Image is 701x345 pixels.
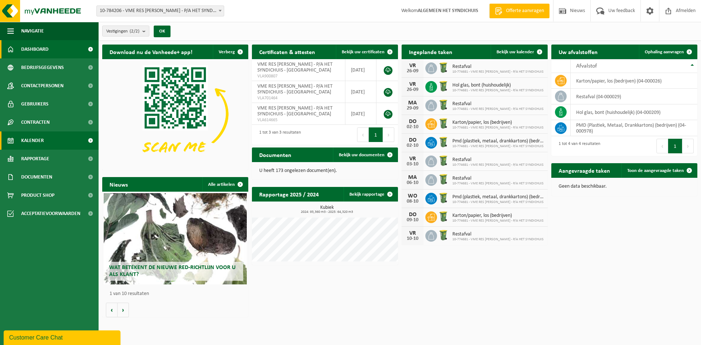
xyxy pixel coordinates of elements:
span: 10-784206 - VME RES OSBORNE - P/A HET SYNDICHUIS - OOSTENDE [97,6,224,16]
div: 1 tot 3 van 3 resultaten [256,127,301,143]
td: [DATE] [345,59,376,81]
button: Next [682,139,694,153]
p: Geen data beschikbaar. [559,184,690,189]
span: VLA701464 [257,95,340,101]
span: 2024: 93,360 m3 - 2025: 64,320 m3 [256,210,398,214]
span: 10-774681 - VME RES [PERSON_NAME] - P/A HET SYNDICHUIS [452,126,544,130]
img: WB-0240-HPE-GN-51 [437,61,449,74]
strong: ALGEMEEN HET SYNDICHUIS [418,8,478,14]
div: DO [405,119,420,124]
button: OK [154,26,171,37]
div: 29-09 [405,106,420,111]
td: [DATE] [345,103,376,125]
span: Verberg [219,50,235,54]
td: restafval (04-000029) [571,89,697,104]
span: Bekijk uw certificaten [342,50,384,54]
td: [DATE] [345,81,376,103]
span: Bekijk uw kalender [497,50,534,54]
span: Hol glas, bont (huishoudelijk) [452,83,544,88]
button: 1 [369,127,383,142]
span: Bekijk uw documenten [339,153,384,157]
h2: Aangevraagde taken [551,163,617,177]
span: VME RES [PERSON_NAME] - P/A HET SYNDICHUIS - [GEOGRAPHIC_DATA] [257,84,333,95]
span: Restafval [452,231,544,237]
span: Offerte aanvragen [504,7,546,15]
div: 10-10 [405,236,420,241]
span: Restafval [452,101,544,107]
h2: Uw afvalstoffen [551,45,605,59]
img: WB-0240-HPE-GN-51 [437,229,449,241]
span: VLA614665 [257,117,340,123]
span: Dashboard [21,40,49,58]
img: WB-0240-HPE-GN-50 [437,80,449,92]
a: Alle artikelen [202,177,248,192]
iframe: chat widget [4,329,122,345]
span: VLA900807 [257,73,340,79]
div: 02-10 [405,143,420,148]
span: 10-774681 - VME RES [PERSON_NAME] - P/A HET SYNDICHUIS [452,163,544,167]
div: 02-10 [405,124,420,130]
span: Kalender [21,131,44,150]
td: PMD (Plastiek, Metaal, Drankkartons) (bedrijven) (04-000978) [571,120,697,136]
span: 10-774681 - VME RES [PERSON_NAME] - P/A HET SYNDICHUIS [452,70,544,74]
h3: Kubiek [256,205,398,214]
span: Bedrijfsgegevens [21,58,64,77]
a: Toon de aangevraagde taken [621,163,697,178]
img: WB-0240-HPE-GN-51 [437,173,449,185]
span: VME RES [PERSON_NAME] - P/A HET SYNDICHUIS - [GEOGRAPHIC_DATA] [257,62,333,73]
a: Bekijk uw certificaten [336,45,397,59]
p: 1 van 10 resultaten [110,291,245,296]
span: Rapportage [21,150,49,168]
button: Vorige [106,303,118,317]
h2: Certificaten & attesten [252,45,322,59]
div: DO [405,212,420,218]
div: 08-10 [405,199,420,204]
h2: Rapportage 2025 / 2024 [252,187,326,201]
span: Restafval [452,176,544,181]
h2: Ingeplande taken [402,45,460,59]
a: Ophaling aanvragen [639,45,697,59]
span: Afvalstof [576,63,597,69]
div: VR [405,81,420,87]
button: Verberg [213,45,248,59]
h2: Download nu de Vanheede+ app! [102,45,200,59]
span: Restafval [452,157,544,163]
button: Vestigingen(2/2) [102,26,149,37]
div: WO [405,193,420,199]
span: Product Shop [21,186,54,204]
span: Pmd (plastiek, metaal, drankkartons) (bedrijven) [452,194,544,200]
div: 06-10 [405,180,420,185]
span: 10-774681 - VME RES [PERSON_NAME] - P/A HET SYNDICHUIS [452,181,544,186]
div: 1 tot 4 van 4 resultaten [555,138,600,154]
div: 26-09 [405,87,420,92]
count: (2/2) [130,29,139,34]
span: Wat betekent de nieuwe RED-richtlijn voor u als klant? [109,265,235,277]
img: Download de VHEPlus App [102,59,248,169]
span: Acceptatievoorwaarden [21,204,80,223]
span: Pmd (plastiek, metaal, drankkartons) (bedrijven) [452,138,544,144]
span: 10-774681 - VME RES [PERSON_NAME] - P/A HET SYNDICHUIS [452,88,544,93]
div: 09-10 [405,218,420,223]
img: WB-0240-HPE-GN-51 [437,192,449,204]
span: Contactpersonen [21,77,64,95]
img: WB-0240-HPE-GN-51 [437,210,449,223]
span: 10-774681 - VME RES [PERSON_NAME] - P/A HET SYNDICHUIS [452,200,544,204]
span: 10-784206 - VME RES OSBORNE - P/A HET SYNDICHUIS - OOSTENDE [96,5,224,16]
span: Karton/papier, los (bedrijven) [452,120,544,126]
img: WB-0240-HPE-GN-51 [437,154,449,167]
span: Restafval [452,64,544,70]
a: Bekijk rapportage [344,187,397,202]
span: Contracten [21,113,50,131]
div: MA [405,175,420,180]
img: WB-0240-HPE-GN-51 [437,136,449,148]
span: Vestigingen [106,26,139,37]
span: 10-774681 - VME RES [PERSON_NAME] - P/A HET SYNDICHUIS [452,144,544,149]
a: Offerte aanvragen [489,4,549,18]
div: DO [405,137,420,143]
img: WB-0240-HPE-GN-51 [437,117,449,130]
a: Bekijk uw documenten [333,147,397,162]
span: Navigatie [21,22,44,40]
h2: Documenten [252,147,299,162]
button: Previous [656,139,668,153]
